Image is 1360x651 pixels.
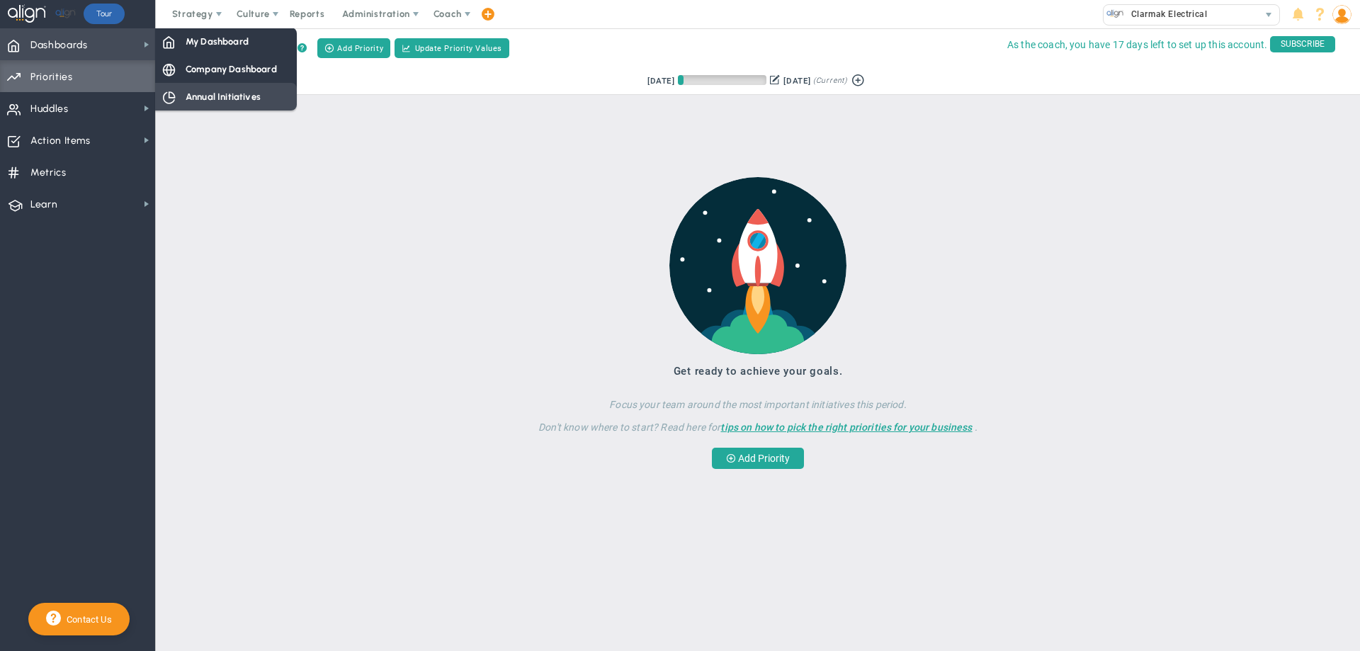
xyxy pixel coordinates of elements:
[170,39,307,58] div: Manage Priorities
[678,75,766,85] div: Period Progress: 6% Day 6 of 90 with 84 remaining.
[30,126,91,156] span: Action Items
[342,9,409,19] span: Administration
[30,30,88,60] span: Dashboards
[405,388,1111,411] h4: Focus your team around the most important initiatives this period.
[1332,5,1351,24] img: 210336.Person.photo
[30,190,57,220] span: Learn
[813,74,847,87] span: (Current)
[783,74,810,87] div: [DATE]
[1007,36,1267,54] span: As the coach, you have 17 days left to set up this account.
[30,62,73,92] span: Priorities
[172,9,213,19] span: Strategy
[712,448,804,469] button: Add Priority
[186,35,249,48] span: My Dashboard
[30,158,67,188] span: Metrics
[647,74,674,87] div: [DATE]
[337,43,383,55] span: Add Priority
[317,38,390,58] button: Add Priority
[1270,36,1335,52] span: SUBSCRIBE
[395,38,509,58] button: Update Priority Values
[415,43,502,55] span: Update Priority Values
[720,421,972,433] a: tips on how to pick the right priorities for your business
[30,94,69,124] span: Huddles
[1106,5,1124,23] img: 33660.Company.photo
[61,614,112,625] span: Contact Us
[186,90,261,103] span: Annual Initiatives
[433,9,462,19] span: Coach
[186,62,277,76] span: Company Dashboard
[237,9,270,19] span: Culture
[405,365,1111,378] h3: Get ready to achieve your goals.
[1124,5,1207,23] span: Clarmak Electrical
[405,411,1111,434] h4: Don't know where to start? Read here for .
[1259,5,1279,25] span: select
